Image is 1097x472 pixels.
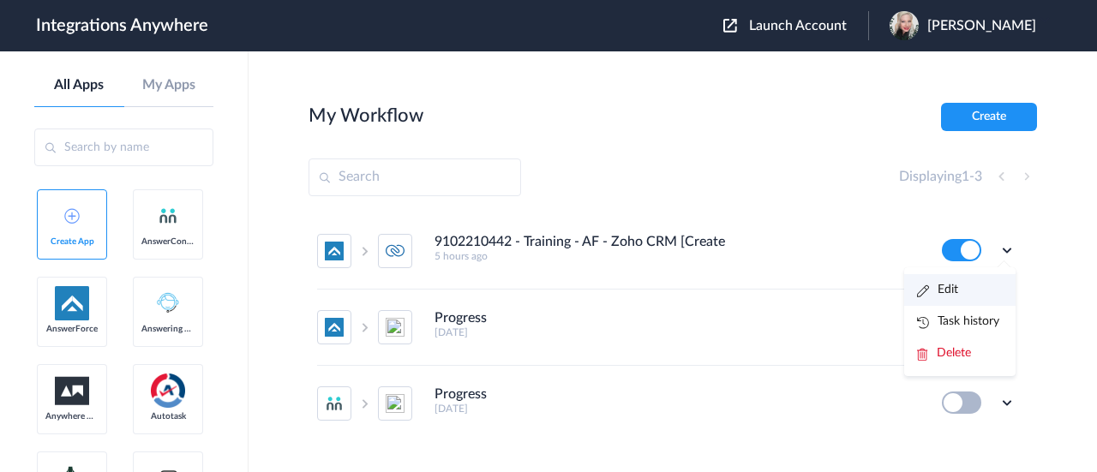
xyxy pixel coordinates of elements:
span: AnswerForce [45,324,99,334]
img: answerconnect-logo.svg [158,206,178,226]
span: AnswerConnect [141,236,195,247]
span: Delete [937,347,971,359]
img: 7dfa36a4-3bbb-44a8-b441-41a940f13a04.png [890,11,919,40]
h4: Progress [435,386,487,403]
img: autotask.png [151,373,185,408]
span: 1 [962,170,969,183]
h4: Displaying - [899,169,982,185]
img: launch-acct-icon.svg [723,19,737,33]
input: Search by name [34,128,213,166]
a: My Apps [124,77,214,93]
img: af-app-logo.svg [55,286,89,320]
span: 3 [974,170,982,183]
span: Autotask [141,411,195,421]
img: Answering_service.png [151,286,185,320]
span: Create App [45,236,99,247]
input: Search [309,158,521,196]
span: Anywhere Works [45,411,99,421]
img: add-icon.svg [64,208,80,224]
a: Edit [917,284,958,296]
button: Create [941,103,1037,131]
h1: Integrations Anywhere [36,15,208,36]
a: Task history [917,315,999,327]
span: Launch Account [749,19,847,33]
a: All Apps [34,77,124,93]
span: [PERSON_NAME] [927,18,1036,34]
span: Answering Service [141,324,195,334]
button: Launch Account [723,18,868,34]
h4: 9102210442 - Training - AF - Zoho CRM [Create Contact] [435,234,725,250]
h2: My Workflow [309,105,423,127]
h5: [DATE] [435,326,919,338]
h4: Progress [435,310,487,326]
h5: [DATE] [435,403,919,415]
h5: 5 hours ago [435,250,919,262]
img: aww.png [55,377,89,405]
